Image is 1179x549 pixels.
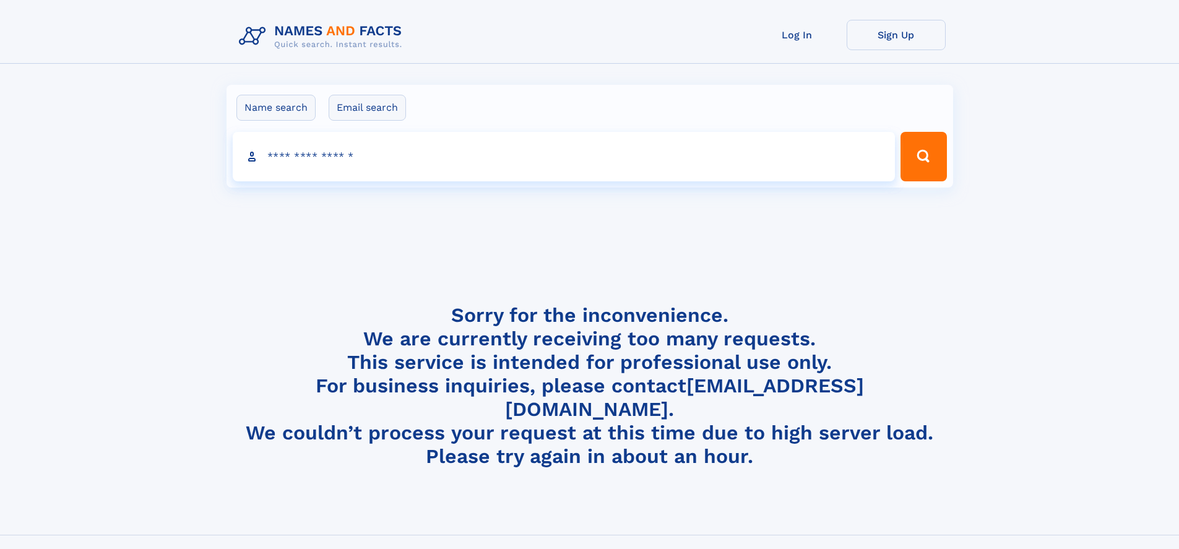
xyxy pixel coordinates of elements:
[329,95,406,121] label: Email search
[505,374,864,421] a: [EMAIL_ADDRESS][DOMAIN_NAME]
[234,20,412,53] img: Logo Names and Facts
[233,132,896,181] input: search input
[748,20,847,50] a: Log In
[847,20,946,50] a: Sign Up
[900,132,946,181] button: Search Button
[234,303,946,469] h4: Sorry for the inconvenience. We are currently receiving too many requests. This service is intend...
[236,95,316,121] label: Name search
